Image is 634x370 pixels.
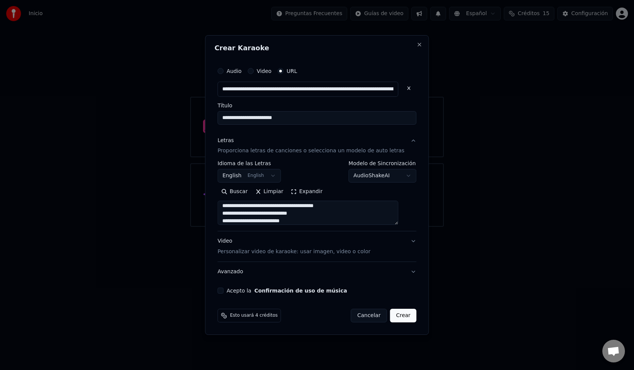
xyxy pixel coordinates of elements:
[217,161,281,166] label: Idioma de las Letras
[217,262,416,282] button: Avanzado
[257,68,271,74] label: Video
[351,309,387,322] button: Cancelar
[230,313,277,319] span: Esto usará 4 créditos
[217,103,416,108] label: Título
[254,288,347,293] button: Acepto la
[214,45,419,51] h2: Crear Karaoke
[226,288,347,293] label: Acepto la
[217,248,370,255] p: Personalizar video de karaoke: usar imagen, video o color
[287,186,326,198] button: Expandir
[217,161,416,231] div: LetrasProporciona letras de canciones o selecciona un modelo de auto letras
[217,147,404,155] p: Proporciona letras de canciones o selecciona un modelo de auto letras
[286,68,297,74] label: URL
[226,68,242,74] label: Audio
[349,161,417,166] label: Modelo de Sincronización
[390,309,416,322] button: Crear
[217,137,234,144] div: Letras
[251,186,287,198] button: Limpiar
[217,232,416,262] button: VideoPersonalizar video de karaoke: usar imagen, video o color
[217,186,251,198] button: Buscar
[217,131,416,161] button: LetrasProporciona letras de canciones o selecciona un modelo de auto letras
[217,238,370,256] div: Video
